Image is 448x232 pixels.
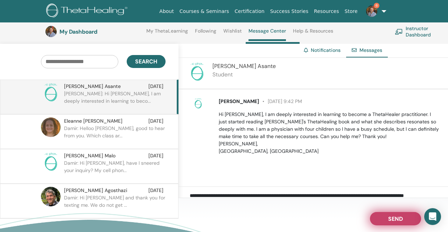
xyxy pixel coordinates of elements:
[41,152,61,172] img: no-photo.png
[148,117,163,125] span: [DATE]
[41,187,61,206] img: default.jpg
[127,55,166,68] button: Search
[64,125,166,146] p: Damir: Helloo [PERSON_NAME], good to hear from you. Which class ar...
[64,83,121,90] span: [PERSON_NAME] Asante
[64,152,115,159] span: [PERSON_NAME] Malo
[359,47,382,53] span: Messages
[366,6,377,17] img: default.jpg
[64,90,166,111] p: [PERSON_NAME]: Hi [PERSON_NAME], I am deeply interested in learning to beco...
[64,194,166,215] p: Damir: Hi [PERSON_NAME] and thank you for texting me. We do not get ...
[64,159,166,180] p: Damir: Hi [PERSON_NAME], have I sneered your inquiry? My cell phon...
[46,4,130,19] img: logo.png
[187,62,207,82] img: no-photo.png
[267,5,311,18] a: Success Stories
[41,83,61,102] img: no-photo.png
[219,111,440,155] p: Hi [PERSON_NAME], I am deeply interested in learning to become a ThetaHealer practitioner. I just...
[424,208,441,225] div: Open Intercom Messenger
[293,28,333,39] a: Help & Resources
[311,5,342,18] a: Resources
[395,29,403,35] img: chalkboard-teacher.svg
[195,28,216,39] a: Following
[212,70,276,79] p: Student
[374,3,379,8] span: 6
[342,5,360,18] a: Store
[388,215,403,220] span: Send
[59,28,129,35] h3: My Dashboard
[146,28,188,39] a: My ThetaLearning
[135,58,157,65] span: Search
[148,152,163,159] span: [DATE]
[45,26,57,37] img: default.jpg
[259,98,302,104] span: [DATE] 9:42 PM
[177,5,232,18] a: Courses & Seminars
[232,5,267,18] a: Certification
[148,187,163,194] span: [DATE]
[248,28,286,41] a: Message Center
[223,28,242,39] a: Wishlist
[148,83,163,90] span: [DATE]
[212,62,276,70] span: [PERSON_NAME] Asante
[64,117,122,125] span: Eleanne [PERSON_NAME]
[192,98,204,109] img: no-photo.png
[311,47,341,53] a: Notifications
[219,98,259,104] span: [PERSON_NAME]
[64,187,127,194] span: [PERSON_NAME] Agosthazi
[156,5,176,18] a: About
[370,212,421,225] button: Send
[41,117,61,137] img: default.jpg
